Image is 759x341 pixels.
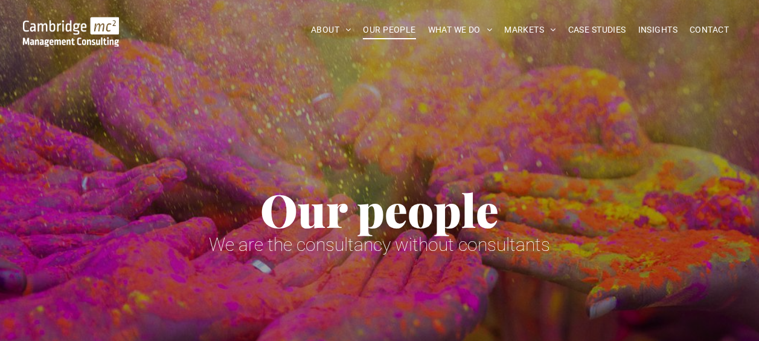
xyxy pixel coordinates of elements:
span: Our people [260,179,499,239]
a: WHAT WE DO [422,21,499,39]
a: CASE STUDIES [562,21,632,39]
a: INSIGHTS [632,21,684,39]
a: MARKETS [498,21,562,39]
a: ABOUT [305,21,357,39]
img: Go to Homepage [23,17,120,47]
a: CONTACT [684,21,735,39]
a: Your Business Transformed | Cambridge Management Consulting [23,19,120,31]
a: OUR PEOPLE [357,21,421,39]
span: We are the consultancy without consultants [209,234,550,255]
